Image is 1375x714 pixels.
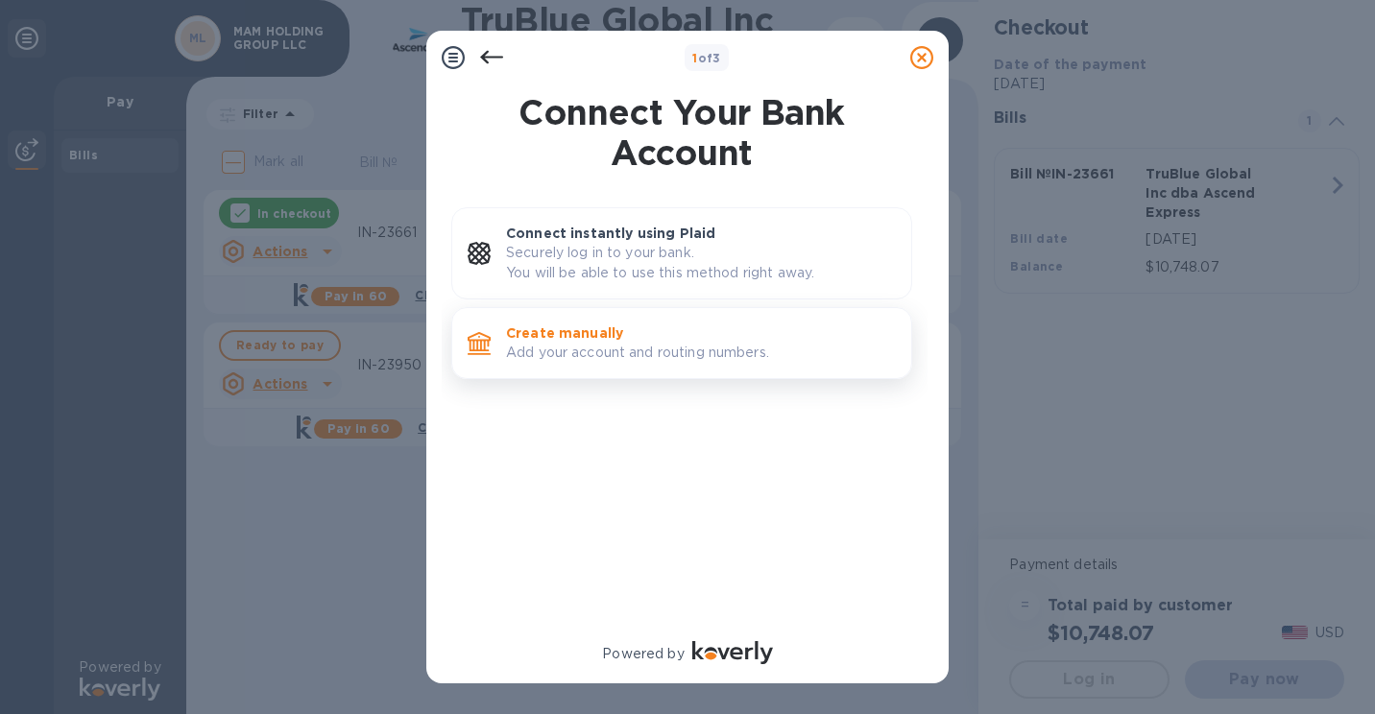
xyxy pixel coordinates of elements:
p: Create manually [506,323,896,343]
p: Securely log in to your bank. You will be able to use this method right away. [506,243,896,283]
h1: Connect Your Bank Account [444,92,920,173]
p: Connect instantly using Plaid [506,224,896,243]
p: Add your account and routing numbers. [506,343,896,363]
p: Powered by [602,644,684,664]
img: Logo [692,641,773,664]
b: of 3 [692,51,721,65]
span: 1 [692,51,697,65]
